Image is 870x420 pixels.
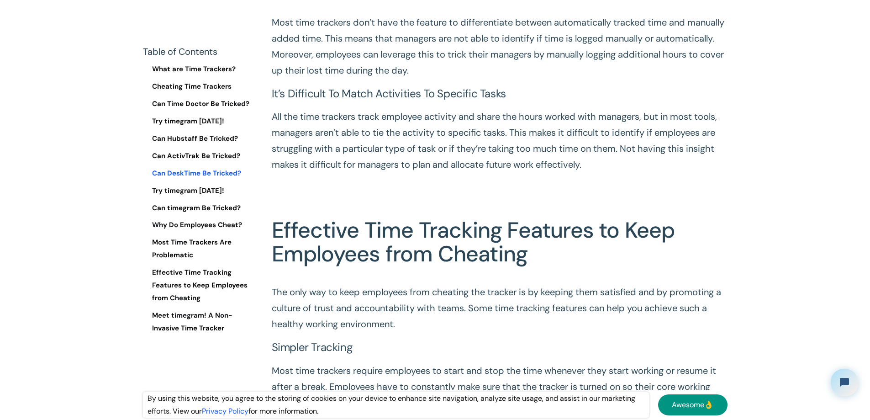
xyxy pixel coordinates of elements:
div: By using this website, you agree to the storing of cookies on your device to enhance site navigat... [143,392,649,418]
a: Can Hubstaff Be Tricked? [143,133,257,145]
a: Privacy Policy [202,406,248,416]
a: Can Time Doctor Be Tricked? [143,98,257,111]
p: All the time trackers track employee activity and share the hours worked with managers, but in mo... [272,109,728,173]
a: What are Time Trackers? [143,63,257,76]
div: Table of Contents [143,46,257,58]
a: Cheating Time Trackers [143,80,257,93]
a: Can DeskTime Be Tricked? [143,167,257,180]
a: Try timegram [DATE]! [143,115,257,128]
a: Why Do Employees Cheat? [143,219,257,232]
iframe: Tidio Chat [823,361,866,404]
a: Can ActivTrak Be Tricked? [143,149,257,162]
h3: It’s difficult to match activities to specific tasks [272,88,728,100]
a: Effective Time Tracking Features to Keep Employees from Cheating [143,266,257,305]
a: Meet timegram! A Non-Invasive Time Tracker [143,309,257,335]
a: Most Time Trackers Are Problematic [143,236,257,262]
h3: Simpler tracking [272,341,728,354]
a: Try timegram [DATE]! [143,184,257,197]
h2: Effective Time Tracking Features to Keep Employees from Cheating [272,182,728,275]
p: The only way to keep employees from cheating the tracker is by keeping them satisfied and by prom... [272,284,728,332]
a: Can timegram Be Tricked? [143,202,257,214]
a: Awesome👌 [658,394,728,415]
